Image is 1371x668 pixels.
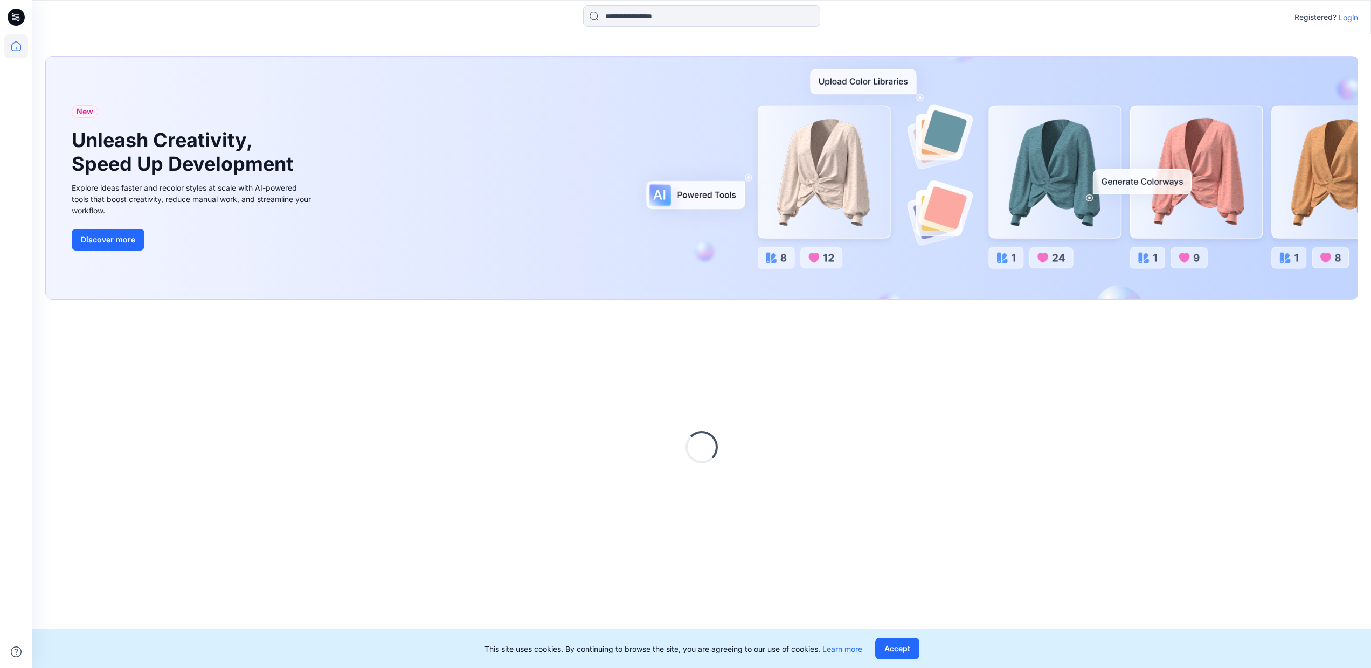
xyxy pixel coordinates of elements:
[822,644,862,653] a: Learn more
[484,643,862,655] p: This site uses cookies. By continuing to browse the site, you are agreeing to our use of cookies.
[1294,11,1337,24] p: Registered?
[72,229,144,250] button: Discover more
[1339,12,1358,23] p: Login
[72,182,314,216] div: Explore ideas faster and recolor styles at scale with AI-powered tools that boost creativity, red...
[72,129,298,175] h1: Unleash Creativity, Speed Up Development
[875,638,919,659] button: Accept
[77,105,93,118] span: New
[72,229,314,250] a: Discover more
